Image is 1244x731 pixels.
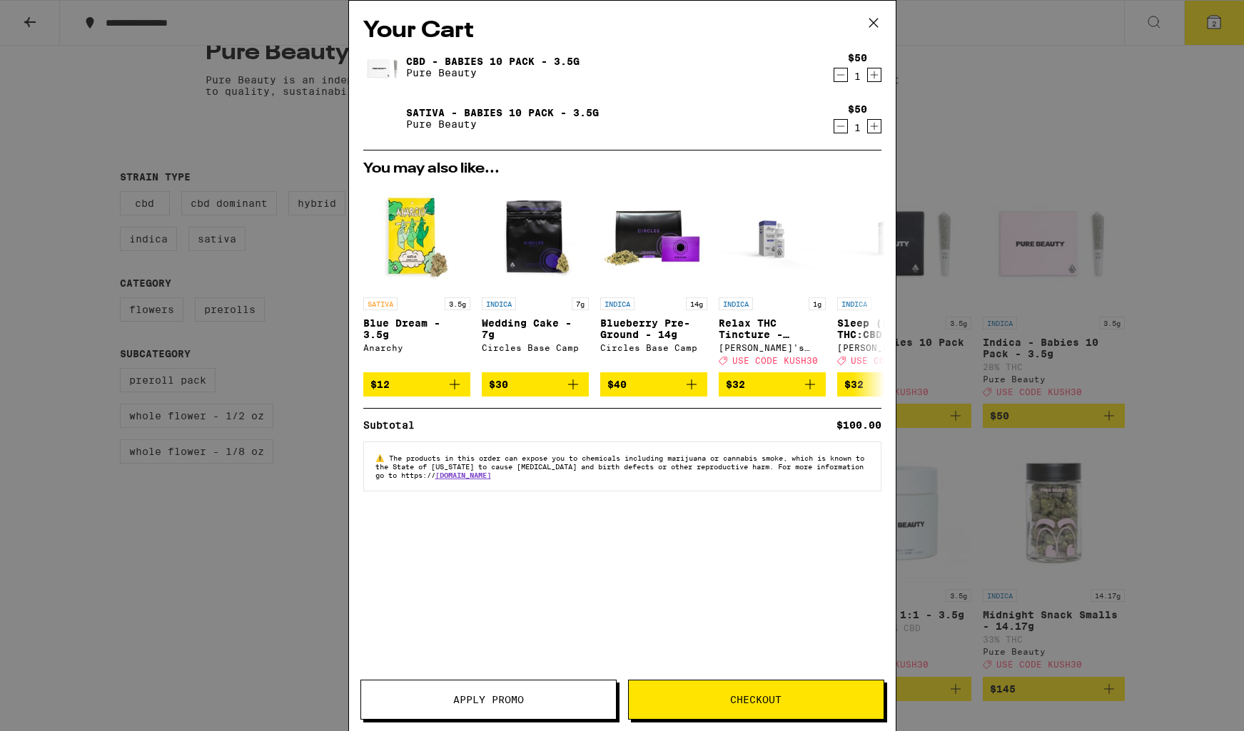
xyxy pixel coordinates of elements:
[482,183,589,290] img: Circles Base Camp - Wedding Cake - 7g
[482,183,589,372] a: Open page for Wedding Cake - 7g from Circles Base Camp
[406,67,580,78] p: Pure Beauty
[719,297,753,310] p: INDICA
[719,343,826,352] div: [PERSON_NAME]'s Medicinals
[809,297,826,310] p: 1g
[607,379,627,390] span: $40
[406,107,599,118] a: Sativa - Babies 10 Pack - 3.5g
[363,372,470,397] button: Add to bag
[837,183,944,290] img: Mary's Medicinals - Sleep (2:1:1 THC:CBD:CBN) Tincture - 200mg
[837,343,944,352] div: [PERSON_NAME]'s Medicinals
[445,297,470,310] p: 3.5g
[363,317,470,340] p: Blue Dream - 3.5g
[453,695,524,705] span: Apply Promo
[572,297,589,310] p: 7g
[719,317,826,340] p: Relax THC Tincture - 1000mg
[363,47,403,87] img: CBD - Babies 10 Pack - 3.5g
[406,56,580,67] a: CBD - Babies 10 Pack - 3.5g
[363,183,470,290] img: Anarchy - Blue Dream - 3.5g
[406,118,599,130] p: Pure Beauty
[844,379,864,390] span: $32
[726,379,745,390] span: $32
[435,471,491,479] a: [DOMAIN_NAME]
[837,317,944,340] p: Sleep (2:1:1 THC:CBD:CBN) Tincture - 200mg
[363,98,403,138] img: Sativa - Babies 10 Pack - 3.5g
[363,183,470,372] a: Open page for Blue Dream - 3.5g from Anarchy
[836,420,881,430] div: $100.00
[867,68,881,82] button: Increment
[730,695,782,705] span: Checkout
[600,297,634,310] p: INDICA
[732,356,818,365] span: USE CODE KUSH30
[482,343,589,352] div: Circles Base Camp
[848,71,867,82] div: 1
[719,183,826,290] img: Mary's Medicinals - Relax THC Tincture - 1000mg
[848,52,867,63] div: $50
[363,15,881,47] h2: Your Cart
[600,343,707,352] div: Circles Base Camp
[482,297,516,310] p: INDICA
[370,379,390,390] span: $12
[848,103,867,115] div: $50
[628,680,884,720] button: Checkout
[848,122,867,133] div: 1
[867,119,881,133] button: Increment
[363,420,425,430] div: Subtotal
[363,343,470,352] div: Anarchy
[600,317,707,340] p: Blueberry Pre-Ground - 14g
[837,297,871,310] p: INDICA
[719,183,826,372] a: Open page for Relax THC Tincture - 1000mg from Mary's Medicinals
[482,372,589,397] button: Add to bag
[834,119,848,133] button: Decrement
[837,183,944,372] a: Open page for Sleep (2:1:1 THC:CBD:CBN) Tincture - 200mg from Mary's Medicinals
[482,317,589,340] p: Wedding Cake - 7g
[837,372,944,397] button: Add to bag
[360,680,617,720] button: Apply Promo
[375,454,389,462] span: ⚠️
[489,379,508,390] span: $30
[686,297,707,310] p: 14g
[834,68,848,82] button: Decrement
[851,356,936,365] span: USE CODE KUSH30
[600,372,707,397] button: Add to bag
[363,162,881,176] h2: You may also like...
[375,454,864,479] span: The products in this order can expose you to chemicals including marijuana or cannabis smoke, whi...
[600,183,707,372] a: Open page for Blueberry Pre-Ground - 14g from Circles Base Camp
[719,372,826,397] button: Add to bag
[600,183,707,290] img: Circles Base Camp - Blueberry Pre-Ground - 14g
[9,10,103,21] span: Hi. Need any help?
